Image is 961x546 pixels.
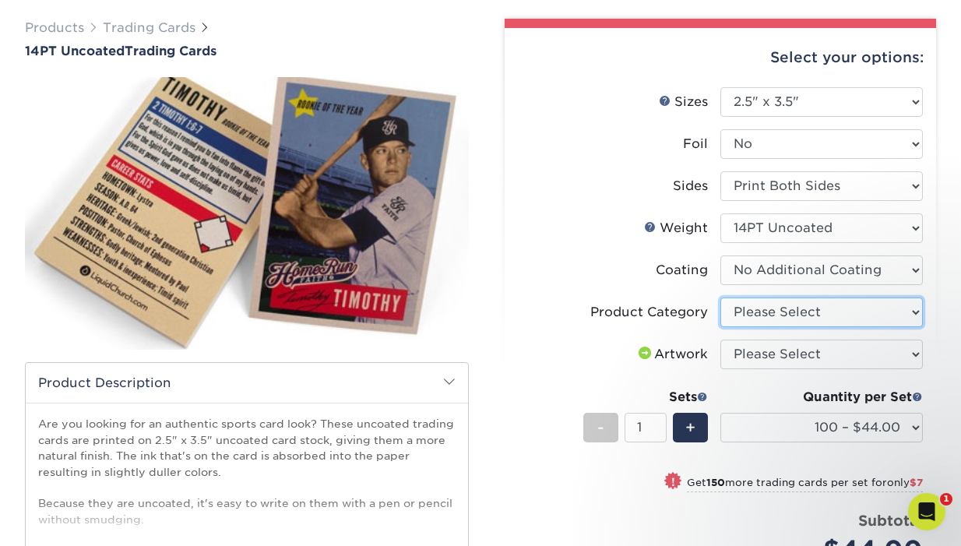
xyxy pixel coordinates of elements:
[910,477,923,488] span: $7
[25,44,469,58] a: 14PT UncoatedTrading Cards
[583,388,708,407] div: Sets
[671,474,675,490] span: !
[656,261,708,280] div: Coating
[635,345,708,364] div: Artwork
[940,493,952,505] span: 1
[720,388,923,407] div: Quantity per Set
[25,20,84,35] a: Products
[590,303,708,322] div: Product Category
[887,477,923,488] span: only
[659,93,708,111] div: Sizes
[706,477,725,488] strong: 150
[858,512,923,529] strong: Subtotal
[683,135,708,153] div: Foil
[644,219,708,238] div: Weight
[26,363,468,403] h2: Product Description
[517,28,924,87] div: Select your options:
[687,477,923,492] small: Get more trading cards per set for
[673,177,708,196] div: Sides
[908,493,945,530] iframe: Intercom live chat
[25,44,469,58] h1: Trading Cards
[103,20,195,35] a: Trading Cards
[25,44,125,58] span: 14PT Uncoated
[685,416,695,439] span: +
[25,60,469,367] img: 14PT Uncoated 01
[597,416,604,439] span: -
